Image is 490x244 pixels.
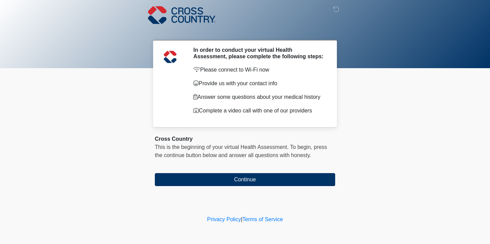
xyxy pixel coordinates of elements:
button: Continue [155,173,335,186]
p: Complete a video call with one of our providers [193,107,325,115]
span: press the continue button below and answer all questions with honesty. [155,144,327,158]
div: Cross Country [155,135,335,143]
span: To begin, [290,144,314,150]
p: Please connect to Wi-Fi now [193,66,325,74]
span: This is the beginning of your virtual Health Assessment. [155,144,289,150]
img: Cross Country Logo [148,5,215,25]
a: Privacy Policy [207,216,241,222]
p: Provide us with your contact info [193,79,325,88]
a: Terms of Service [242,216,283,222]
img: Agent Avatar [160,47,180,67]
p: Answer some questions about your medical history [193,93,325,101]
a: | [241,216,242,222]
h2: In order to conduct your virtual Health Assessment, please complete the following steps: [193,47,325,60]
h1: ‎ ‎ ‎ [150,25,340,37]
